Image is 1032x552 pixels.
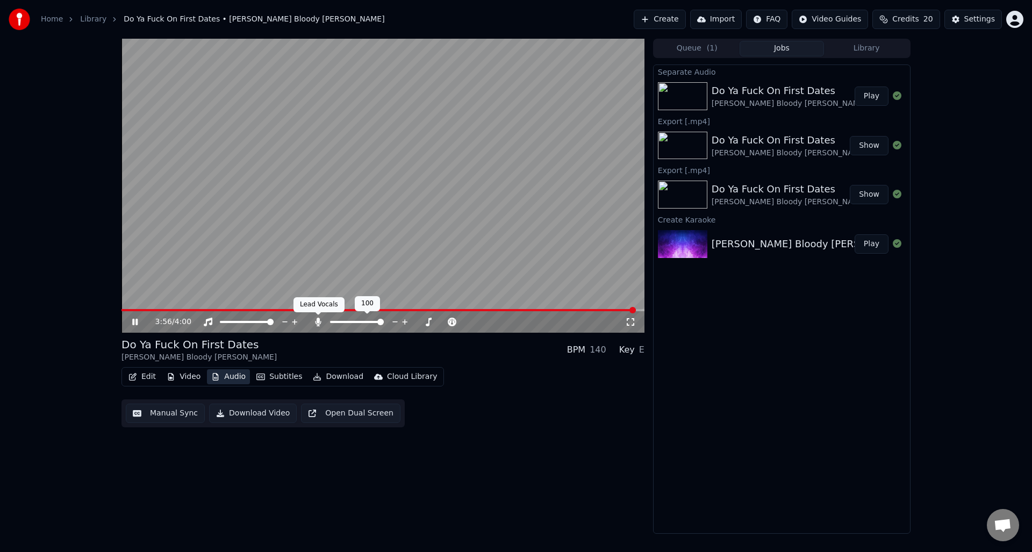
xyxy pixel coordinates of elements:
button: Settings [944,10,1002,29]
div: [PERSON_NAME] Bloody [PERSON_NAME] [712,148,867,159]
span: ( 1 ) [707,43,718,54]
button: Queue [655,41,740,56]
button: Credits20 [872,10,940,29]
button: Audio [207,369,250,384]
button: Create [634,10,686,29]
span: Do Ya Fuck On First Dates • [PERSON_NAME] Bloody [PERSON_NAME] [124,14,384,25]
div: Create Karaoke [654,213,910,226]
div: 140 [590,343,606,356]
span: 4:00 [175,317,191,327]
span: 20 [923,14,933,25]
button: Jobs [740,41,825,56]
button: Play [855,234,888,254]
div: Cloud Library [387,371,437,382]
div: Lead Vocals [293,297,345,312]
span: 3:56 [155,317,172,327]
button: Manual Sync [126,404,205,423]
div: Settings [964,14,995,25]
div: Export [.mp4] [654,163,910,176]
button: Show [850,136,888,155]
a: Home [41,14,63,25]
div: Do Ya Fuck On First Dates [121,337,277,352]
div: Export [.mp4] [654,114,910,127]
button: Download [309,369,368,384]
button: Show [850,185,888,204]
button: Open Dual Screen [301,404,400,423]
div: [PERSON_NAME] Bloody [PERSON_NAME] [712,197,867,207]
div: BPM [567,343,585,356]
button: Video [162,369,205,384]
button: Subtitles [252,369,306,384]
div: 100 [355,296,380,311]
div: Do Ya Fuck On First Dates [712,133,867,148]
div: E [639,343,644,356]
div: Do Ya Fuck On First Dates [712,83,867,98]
button: Download Video [209,404,297,423]
button: Play [855,87,888,106]
a: Library [80,14,106,25]
a: Open chat [987,509,1019,541]
div: [PERSON_NAME] Bloody [PERSON_NAME] [712,98,867,109]
button: FAQ [746,10,787,29]
button: Import [690,10,742,29]
button: Video Guides [792,10,868,29]
img: youka [9,9,30,30]
button: Edit [124,369,160,384]
div: Key [619,343,635,356]
span: Credits [892,14,919,25]
nav: breadcrumb [41,14,385,25]
button: Library [824,41,909,56]
div: / [155,317,181,327]
div: Do Ya Fuck On First Dates [712,182,867,197]
div: Separate Audio [654,65,910,78]
div: [PERSON_NAME] Bloody [PERSON_NAME] [121,352,277,363]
